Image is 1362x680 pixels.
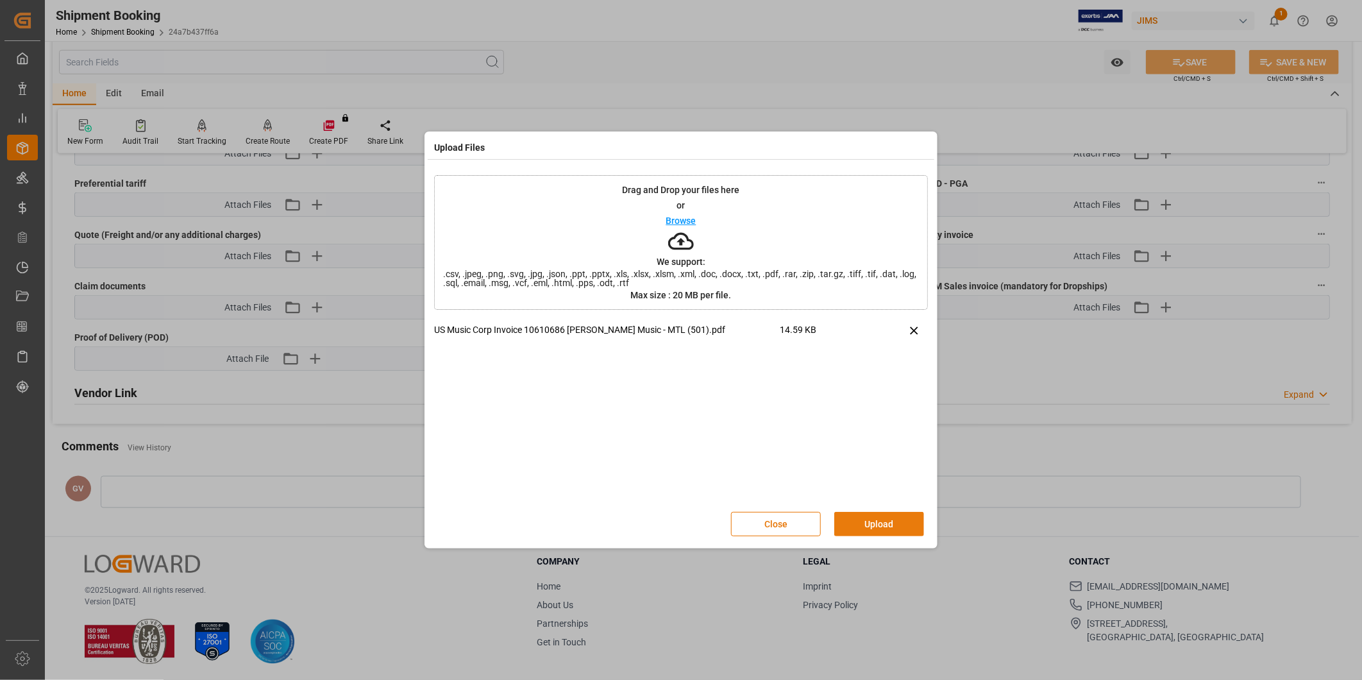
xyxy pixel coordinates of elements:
p: US Music Corp Invoice 10610686 [PERSON_NAME] Music - MTL (501).pdf [434,323,780,337]
span: 14.59 KB [780,323,867,346]
button: Close [731,512,821,536]
button: Upload [834,512,924,536]
p: We support: [657,257,705,266]
p: Browse [666,216,696,225]
div: Drag and Drop your files hereorBrowseWe support:.csv, .jpeg, .png, .svg, .jpg, .json, .ppt, .pptx... [434,175,928,310]
span: .csv, .jpeg, .png, .svg, .jpg, .json, .ppt, .pptx, .xls, .xlsx, .xlsm, .xml, .doc, .docx, .txt, .... [435,269,927,287]
p: Drag and Drop your files here [623,185,740,194]
p: or [677,201,685,210]
h4: Upload Files [434,141,485,155]
p: Max size : 20 MB per file. [631,291,732,300]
